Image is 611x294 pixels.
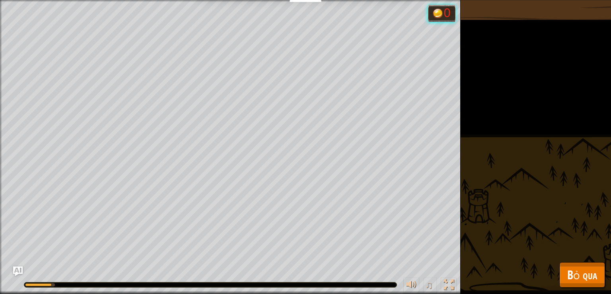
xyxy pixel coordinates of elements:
button: Bỏ qua [559,262,605,288]
span: Bỏ qua [567,267,597,283]
button: Bật tắt chế độ toàn màn hình [441,278,457,294]
span: ♫ [425,279,433,291]
button: Ask AI [13,267,23,276]
button: Tùy chỉnh âm lượng [403,278,419,294]
div: 0 [444,7,452,20]
button: ♫ [423,278,437,294]
div: Team 'humans' has 0 gold. [428,5,455,22]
